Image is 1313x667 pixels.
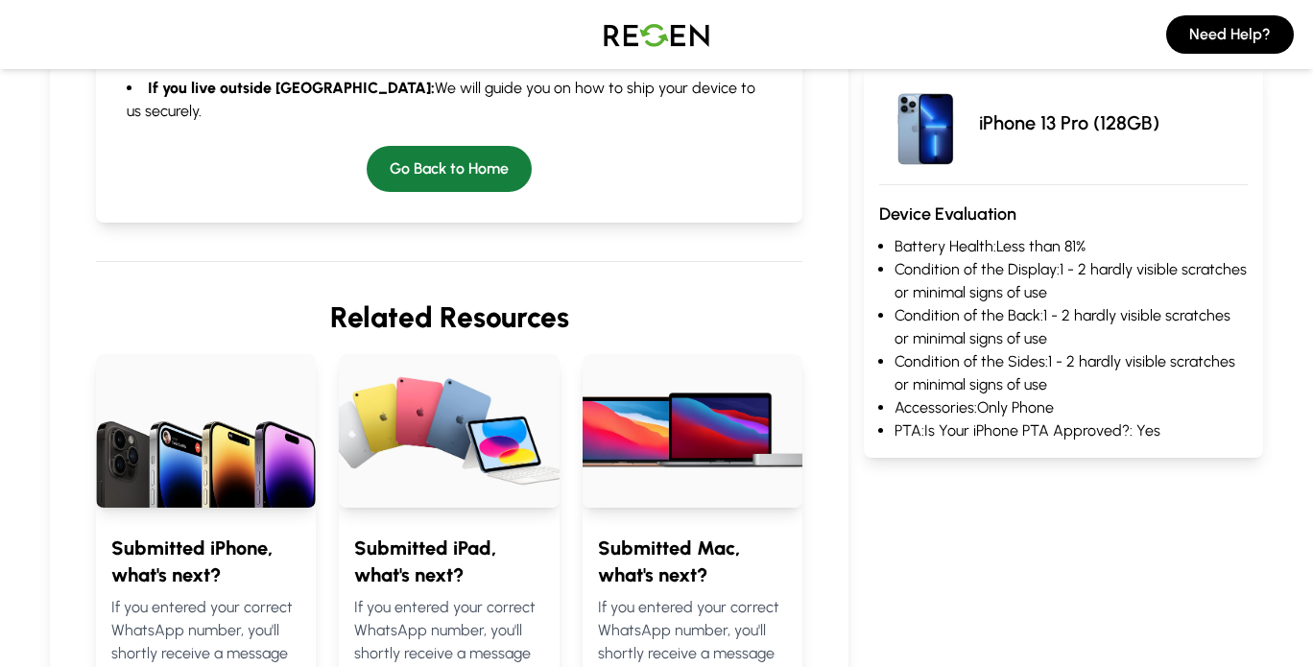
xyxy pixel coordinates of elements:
button: Go Back to Home [367,146,532,192]
li: Condition of the Sides: 1 - 2 hardly visible scratches or minimal signs of use [895,350,1248,396]
button: Need Help? [1166,15,1294,54]
strong: If you live outside [GEOGRAPHIC_DATA]: [148,79,435,97]
h4: Submitted iPhone, what's next? [111,535,300,588]
p: iPhone 13 Pro (128GB) [979,109,1159,136]
li: Condition of the Display: 1 - 2 hardly visible scratches or minimal signs of use [895,258,1248,304]
h3: Device Evaluation [879,201,1248,227]
li: Accessories: Only Phone [895,396,1248,419]
img: Submitted Mac, what's next? [583,354,802,508]
h3: Related Resources [96,300,802,335]
h4: Submitted Mac, what's next? [598,535,787,588]
li: We will guide you on how to ship your device to us securely. [127,77,772,123]
h4: Submitted iPad, what's next? [354,535,543,588]
img: Submitted iPhone, what's next? [96,354,316,508]
li: Condition of the Back: 1 - 2 hardly visible scratches or minimal signs of use [895,304,1248,350]
img: iPhone 13 Pro [879,77,971,169]
img: Submitted iPad, what's next? [339,354,559,508]
img: Logo [589,8,724,61]
li: Battery Health: Less than 81% [895,235,1248,258]
li: PTA: Is Your iPhone PTA Approved?: Yes [895,419,1248,442]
